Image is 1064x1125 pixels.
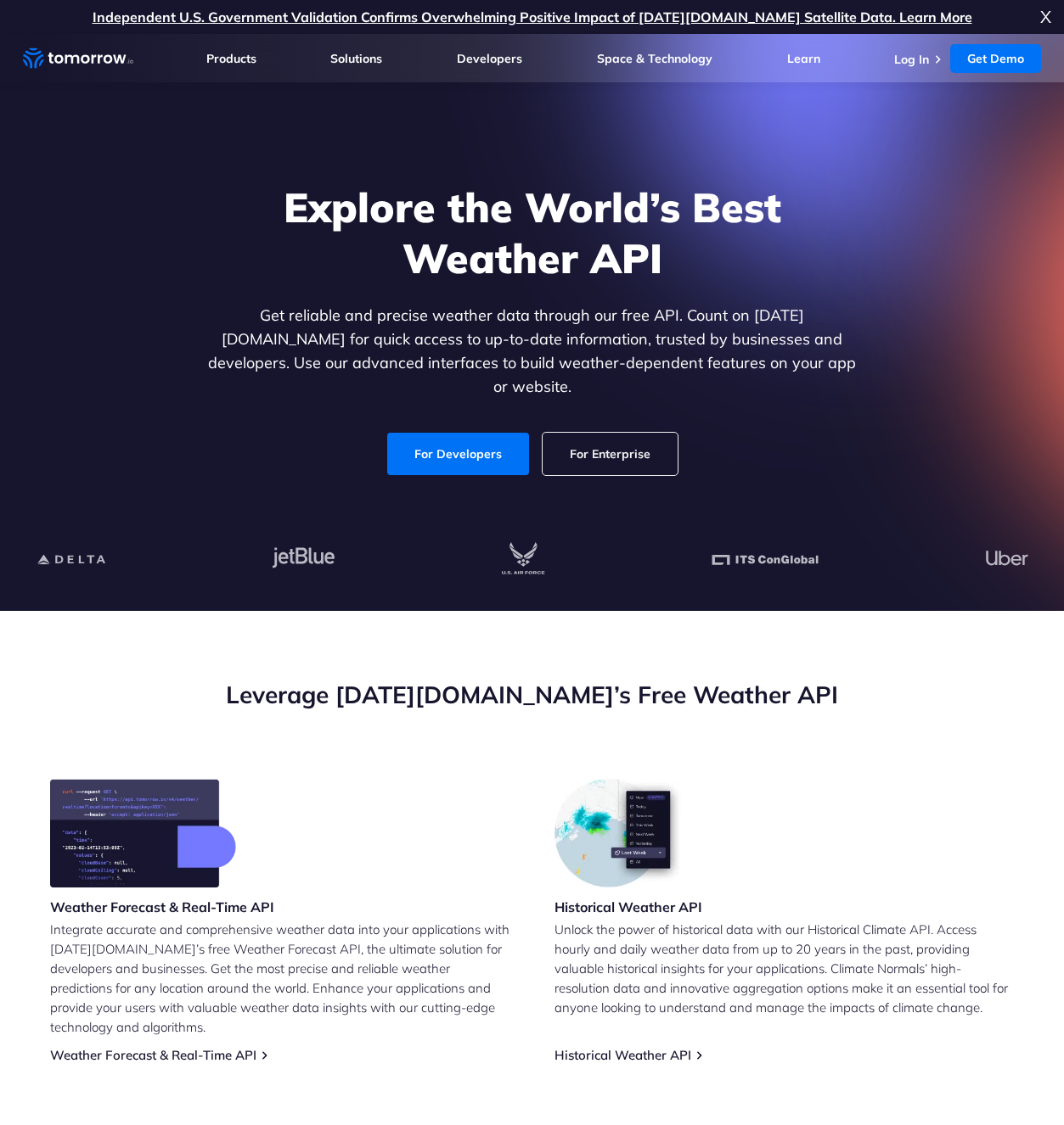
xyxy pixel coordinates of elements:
[50,679,1015,711] h2: Leverage [DATE][DOMAIN_NAME]’s Free Weather API
[555,898,702,916] h3: Historical Weather API
[543,433,678,475] a: For Enterprise
[387,433,529,475] a: For Developers
[894,52,929,67] a: Log In
[950,44,1041,73] a: Get Demo
[555,920,1015,1017] p: Unlock the power of historical data with our Historical Climate API. Access hourly and daily weat...
[555,1047,691,1063] a: Historical Weather API
[50,1047,256,1063] a: Weather Forecast & Real-Time API
[206,51,256,66] a: Products
[787,51,820,66] a: Learn
[93,8,972,25] a: Independent U.S. Government Validation Confirms Overwhelming Positive Impact of [DATE][DOMAIN_NAM...
[597,51,712,66] a: Space & Technology
[23,46,133,71] a: Home link
[205,182,860,283] h1: Explore the World’s Best Weather API
[205,304,860,399] p: Get reliable and precise weather data through our free API. Count on [DATE][DOMAIN_NAME] for quic...
[457,51,522,66] a: Developers
[50,920,510,1037] p: Integrate accurate and comprehensive weather data into your applications with [DATE][DOMAIN_NAME]...
[330,51,382,66] a: Solutions
[50,898,274,916] h3: Weather Forecast & Real-Time API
